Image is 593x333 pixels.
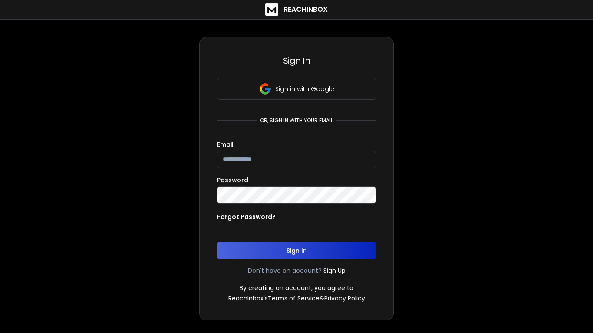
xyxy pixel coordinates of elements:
p: By creating an account, you agree to [240,284,353,292]
button: Sign in with Google [217,78,376,100]
button: Sign In [217,242,376,259]
label: Password [217,177,248,183]
img: logo [265,3,278,16]
p: Forgot Password? [217,212,276,221]
p: or, sign in with your email [257,117,336,124]
h1: ReachInbox [283,4,328,15]
a: Privacy Policy [324,294,365,303]
p: Sign in with Google [275,85,334,93]
a: Sign Up [323,266,346,275]
p: ReachInbox's & [228,294,365,303]
p: Don't have an account? [248,266,322,275]
a: Terms of Service [268,294,320,303]
h3: Sign In [217,55,376,67]
label: Email [217,141,234,147]
a: ReachInbox [265,3,328,16]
